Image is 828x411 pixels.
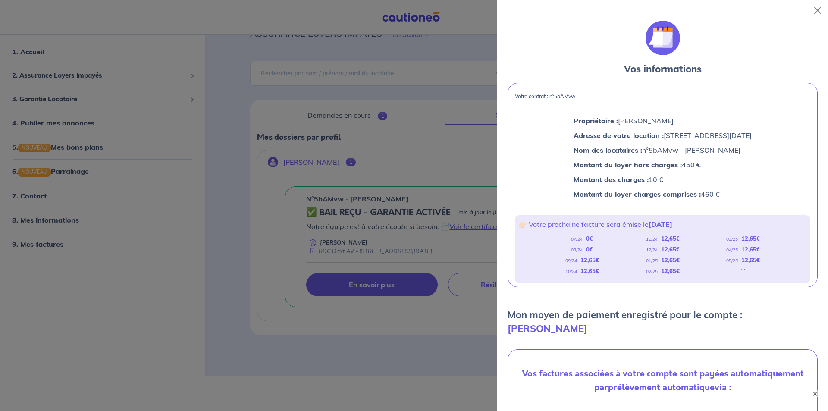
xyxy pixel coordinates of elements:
[741,246,760,253] strong: 12,65 €
[574,190,701,198] strong: Montant du loyer charges comprises :
[574,188,752,200] p: 460 €
[741,257,760,264] strong: 12,65 €
[574,116,618,125] strong: Propriétaire :
[726,247,738,253] em: 04/25
[646,258,658,264] em: 01/25
[649,220,672,229] strong: [DATE]
[565,269,577,274] em: 10/24
[574,175,649,184] strong: Montant des charges :
[726,236,738,242] em: 03/25
[574,144,752,156] p: n°5bAMvw - [PERSON_NAME]
[515,94,810,100] p: Votre contrat : n°5bAMvw
[624,63,702,75] strong: Vos informations
[574,146,642,154] strong: Nom des locataires :
[811,389,819,398] button: ×
[726,258,738,264] em: 05/25
[571,236,583,242] em: 07/24
[574,130,752,141] p: [STREET_ADDRESS][DATE]
[574,174,752,185] p: 10 €
[508,323,587,335] strong: [PERSON_NAME]
[580,267,599,274] strong: 12,65 €
[586,246,593,253] strong: 0 €
[646,247,658,253] em: 12/24
[811,3,825,17] button: Close
[574,131,664,140] strong: Adresse de votre location :
[661,235,680,242] strong: 12,65 €
[646,269,658,274] em: 02/25
[515,367,810,395] p: Vos factures associées à votre compte sont payées automatiquement par via :
[586,235,593,242] strong: 0 €
[740,266,746,276] div: ...
[661,257,680,264] strong: 12,65 €
[518,219,807,230] p: 👉🏻 Votre prochaine facture sera émise le
[580,257,599,264] strong: 12,65 €
[574,160,682,169] strong: Montant du loyer hors charges :
[574,159,752,170] p: 450 €
[741,235,760,242] strong: 12,65 €
[646,21,680,55] img: illu_calendar.svg
[661,267,680,274] strong: 12,65 €
[571,247,583,253] em: 08/24
[565,258,577,264] em: 09/24
[508,308,818,336] p: Mon moyen de paiement enregistré pour le compte :
[574,115,752,126] p: [PERSON_NAME]
[646,236,658,242] em: 11/24
[661,246,680,253] strong: 12,65 €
